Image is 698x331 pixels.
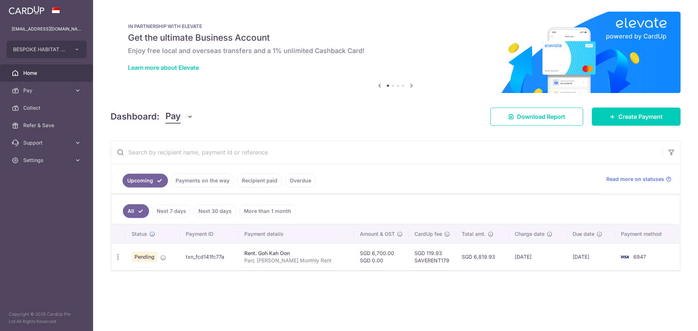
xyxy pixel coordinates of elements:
[132,230,147,238] span: Status
[606,175,671,183] a: Read more on statuses
[23,139,71,146] span: Support
[237,174,282,187] a: Recipient paid
[515,230,545,238] span: Charge date
[23,69,71,77] span: Home
[13,46,67,53] span: BESPOKE HABITAT B37ZL PTE. LTD.
[165,110,181,124] span: Pay
[618,112,663,121] span: Create Payment
[128,64,199,71] a: Learn more about Elevate
[7,41,87,58] button: BESPOKE HABITAT B37ZL PTE. LTD.
[180,243,238,270] td: txn_fcd141fc77a
[606,175,664,183] span: Read more on statuses
[285,174,316,187] a: Overdue
[23,87,71,94] span: Pay
[360,230,395,238] span: Amount & GST
[194,204,236,218] a: Next 30 days
[171,174,234,187] a: Payments on the way
[111,110,160,123] h4: Dashboard:
[239,204,296,218] a: More than 1 month
[354,243,409,270] td: SGD 6,700.00 SGD 0.00
[238,225,354,243] th: Payment details
[111,12,681,93] img: Renovation banner
[9,6,44,15] img: CardUp
[615,225,680,243] th: Payment method
[180,225,238,243] th: Payment ID
[490,108,583,126] a: Download Report
[123,204,149,218] a: All
[128,23,663,29] p: IN PARTNERSHIP WITH ELEVATE
[132,252,157,262] span: Pending
[414,230,442,238] span: CardUp fee
[244,257,348,264] p: Parc [PERSON_NAME] Monthly Rent
[592,108,681,126] a: Create Payment
[633,254,646,260] span: 6947
[456,243,509,270] td: SGD 6,819.93
[651,309,691,327] iframe: Opens a widget where you can find more information
[23,104,71,112] span: Collect
[128,32,663,44] h5: Get the ultimate Business Account
[567,243,615,270] td: [DATE]
[573,230,594,238] span: Due date
[165,110,193,124] button: Pay
[123,174,168,187] a: Upcoming
[12,25,81,33] p: [EMAIL_ADDRESS][DOMAIN_NAME]
[509,243,567,270] td: [DATE]
[462,230,486,238] span: Total amt.
[152,204,191,218] a: Next 7 days
[111,141,663,164] input: Search by recipient name, payment id or reference
[617,253,632,261] img: Bank Card
[128,47,663,55] h6: Enjoy free local and overseas transfers and a 1% unlimited Cashback Card!
[244,250,348,257] div: Rent. Goh Kah Oon
[517,112,565,121] span: Download Report
[409,243,456,270] td: SGD 119.93 SAVERENT179
[23,157,71,164] span: Settings
[23,122,71,129] span: Refer & Save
